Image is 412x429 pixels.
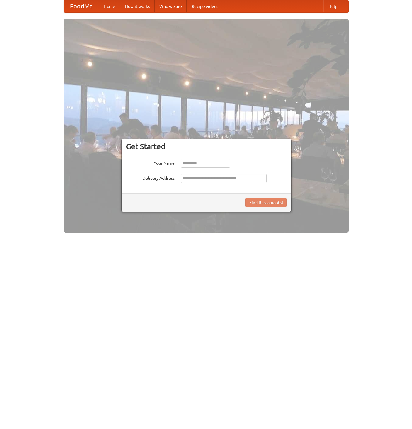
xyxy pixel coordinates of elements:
[126,174,175,181] label: Delivery Address
[155,0,187,12] a: Who we are
[323,0,342,12] a: Help
[126,159,175,166] label: Your Name
[120,0,155,12] a: How it works
[99,0,120,12] a: Home
[245,198,287,207] button: Find Restaurants!
[187,0,223,12] a: Recipe videos
[64,0,99,12] a: FoodMe
[126,142,287,151] h3: Get Started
